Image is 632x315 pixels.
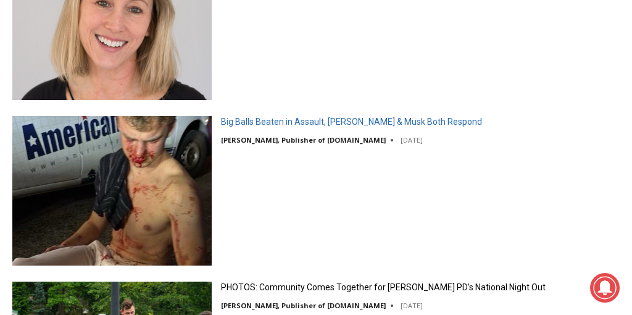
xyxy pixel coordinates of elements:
a: [PERSON_NAME], Publisher of [DOMAIN_NAME] [221,135,386,145]
div: "the precise, almost orchestrated movements of cutting and assembling sushi and [PERSON_NAME] mak... [127,77,181,148]
span: Open Tues. - Sun. [PHONE_NUMBER] [4,127,121,174]
time: [DATE] [401,301,423,310]
a: PHOTOS: Community Comes Together for [PERSON_NAME] PD’s National Night Out [221,282,546,293]
span: Intern @ [DOMAIN_NAME] [323,123,572,151]
a: Open Tues. - Sun. [PHONE_NUMBER] [1,124,124,154]
a: [PERSON_NAME], Publisher of [DOMAIN_NAME] [221,301,386,310]
a: Big Balls Beaten in Assault, [PERSON_NAME] & Musk Both Respond [221,116,482,127]
time: [DATE] [401,135,423,145]
div: "The first chef I interviewed talked about coming to [GEOGRAPHIC_DATA] from [GEOGRAPHIC_DATA] in ... [312,1,583,120]
a: Intern @ [DOMAIN_NAME] [297,120,598,154]
img: Big Balls Beaten in Assault, Trump & Musk Both Respond [12,116,212,266]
